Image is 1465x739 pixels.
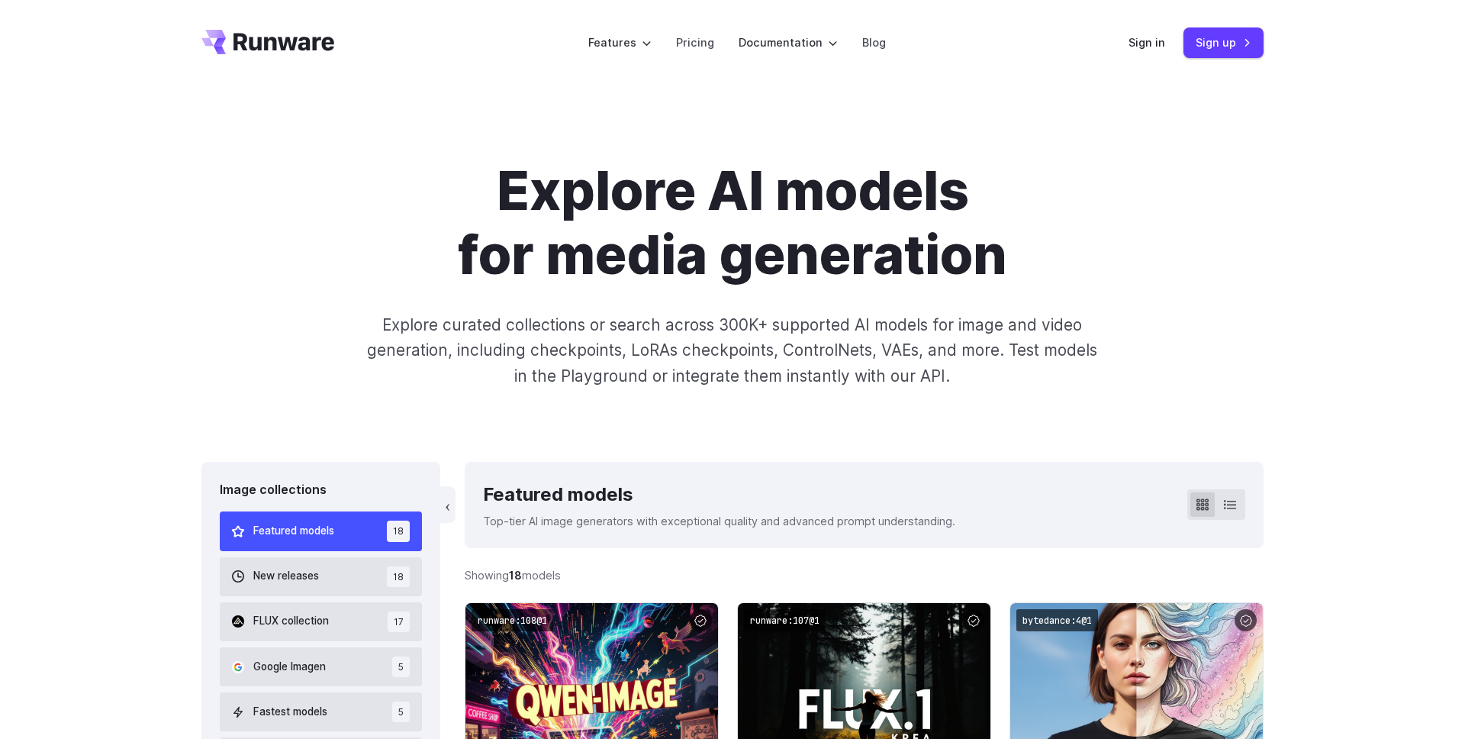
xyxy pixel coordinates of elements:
[392,657,410,677] span: 5
[220,511,422,550] button: Featured models 18
[744,609,826,631] code: runware:107@1
[361,312,1104,389] p: Explore curated collections or search across 300K+ supported AI models for image and video genera...
[388,612,410,632] span: 17
[483,480,955,509] div: Featured models
[253,659,326,676] span: Google Imagen
[220,480,422,500] div: Image collections
[1016,609,1098,631] code: bytedance:4@1
[220,647,422,686] button: Google Imagen 5
[483,512,955,530] p: Top-tier AI image generators with exceptional quality and advanced prompt understanding.
[253,523,334,540] span: Featured models
[509,569,522,582] strong: 18
[220,692,422,731] button: Fastest models 5
[588,34,652,51] label: Features
[220,557,422,596] button: New releases 18
[253,568,319,585] span: New releases
[201,30,334,54] a: Go to /
[472,609,553,631] code: runware:108@1
[253,613,329,630] span: FLUX collection
[1183,27,1264,57] a: Sign up
[392,702,410,722] span: 5
[739,34,838,51] label: Documentation
[387,566,410,587] span: 18
[307,159,1158,288] h1: Explore AI models for media generation
[676,34,714,51] a: Pricing
[253,704,327,721] span: Fastest models
[1129,34,1165,51] a: Sign in
[387,521,410,541] span: 18
[440,486,456,523] button: ‹
[862,34,886,51] a: Blog
[465,566,561,584] div: Showing models
[220,602,422,641] button: FLUX collection 17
